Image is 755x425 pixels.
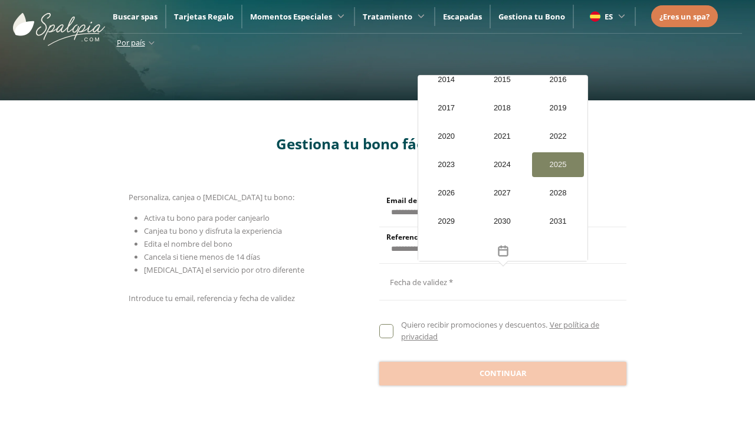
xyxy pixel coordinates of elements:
a: Buscar spas [113,11,157,22]
div: 2014 [420,67,472,92]
div: 2023 [420,152,472,177]
span: Activa tu bono para poder canjearlo [144,212,270,223]
div: 2034 [532,237,585,262]
div: 2033 [476,237,528,262]
div: 2021 [476,124,528,149]
a: Escapadas [443,11,482,22]
span: Cancela si tiene menos de 14 días [144,251,260,262]
button: Continuar [379,362,626,385]
div: 2030 [476,209,528,234]
a: Gestiona tu Bono [498,11,565,22]
span: Canjea tu bono y disfruta la experiencia [144,225,282,236]
span: [MEDICAL_DATA] el servicio por otro diferente [144,264,304,275]
a: Tarjetas Regalo [174,11,234,22]
div: 2016 [532,67,585,92]
span: Introduce tu email, referencia y fecha de validez [129,293,295,303]
img: ImgLogoSpalopia.BvClDcEz.svg [13,1,105,46]
span: Gestiona tu bono fácilmente [276,134,479,153]
a: Ver política de privacidad [401,319,599,342]
div: 2024 [476,152,528,177]
div: 2026 [420,181,472,205]
span: Personaliza, canjea o [MEDICAL_DATA] tu bono: [129,192,294,202]
div: 2018 [476,96,528,120]
button: Toggle overlay [418,240,587,261]
span: Edita el nombre del bono [144,238,232,249]
span: Por país [117,37,145,48]
div: 2032 [420,237,472,262]
div: 2027 [476,181,528,205]
span: Quiero recibir promociones y descuentos. [401,319,547,330]
div: 2017 [420,96,472,120]
a: ¿Eres un spa? [659,10,710,23]
div: 2028 [532,181,585,205]
div: 2019 [532,96,585,120]
div: 2015 [476,67,528,92]
div: 2020 [420,124,472,149]
span: Continuar [480,368,527,380]
div: 2022 [532,124,585,149]
div: 2031 [532,209,585,234]
div: 2029 [420,209,472,234]
span: ¿Eres un spa? [659,11,710,22]
div: 2025 [532,152,585,177]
